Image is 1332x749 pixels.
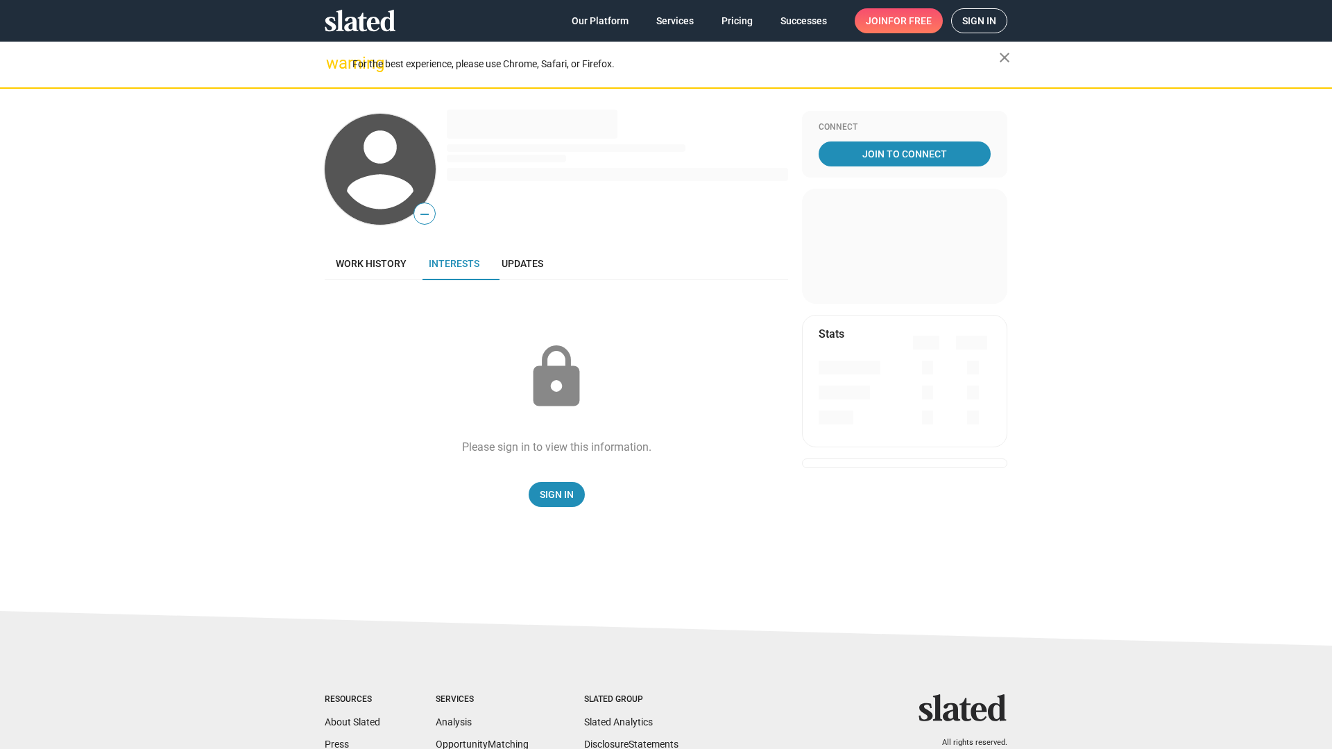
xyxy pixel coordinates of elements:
[414,205,435,223] span: —
[429,258,479,269] span: Interests
[352,55,999,74] div: For the best experience, please use Chrome, Safari, or Firefox.
[855,8,943,33] a: Joinfor free
[645,8,705,33] a: Services
[572,8,629,33] span: Our Platform
[962,9,996,33] span: Sign in
[522,343,591,412] mat-icon: lock
[721,8,753,33] span: Pricing
[529,482,585,507] a: Sign In
[780,8,827,33] span: Successes
[888,8,932,33] span: for free
[656,8,694,33] span: Services
[436,694,529,705] div: Services
[769,8,838,33] a: Successes
[996,49,1013,66] mat-icon: close
[325,716,380,728] a: About Slated
[584,716,653,728] a: Slated Analytics
[821,141,988,166] span: Join To Connect
[951,8,1007,33] a: Sign in
[584,694,678,705] div: Slated Group
[325,694,380,705] div: Resources
[540,482,574,507] span: Sign In
[561,8,640,33] a: Our Platform
[819,122,991,133] div: Connect
[326,55,343,71] mat-icon: warning
[502,258,543,269] span: Updates
[819,327,844,341] mat-card-title: Stats
[866,8,932,33] span: Join
[462,440,651,454] div: Please sign in to view this information.
[418,247,490,280] a: Interests
[336,258,407,269] span: Work history
[436,716,472,728] a: Analysis
[490,247,554,280] a: Updates
[325,247,418,280] a: Work history
[710,8,764,33] a: Pricing
[819,141,991,166] a: Join To Connect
